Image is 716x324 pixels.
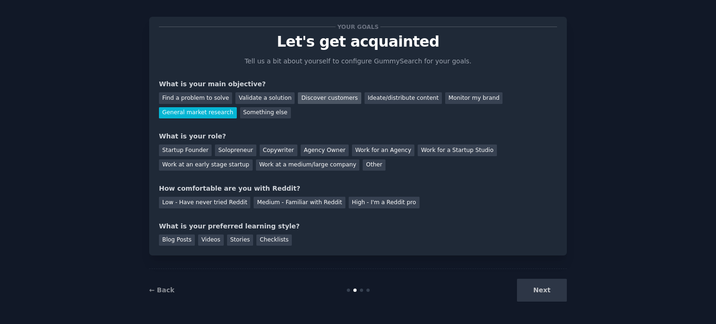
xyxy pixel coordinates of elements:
[159,221,557,231] div: What is your preferred learning style?
[352,145,414,156] div: Work for an Agency
[256,234,292,246] div: Checklists
[418,145,496,156] div: Work for a Startup Studio
[159,131,557,141] div: What is your role?
[336,22,380,32] span: Your goals
[149,286,174,294] a: ← Back
[159,145,212,156] div: Startup Founder
[254,197,345,208] div: Medium - Familiar with Reddit
[349,197,420,208] div: High - I'm a Reddit pro
[363,159,386,171] div: Other
[241,56,475,66] p: Tell us a bit about yourself to configure GummySearch for your goals.
[159,197,250,208] div: Low - Have never tried Reddit
[260,145,297,156] div: Copywriter
[298,92,361,104] div: Discover customers
[240,107,291,119] div: Something else
[159,107,237,119] div: General market research
[227,234,253,246] div: Stories
[159,79,557,89] div: What is your main objective?
[159,34,557,50] p: Let's get acquainted
[159,234,195,246] div: Blog Posts
[256,159,359,171] div: Work at a medium/large company
[445,92,503,104] div: Monitor my brand
[159,159,253,171] div: Work at an early stage startup
[159,92,232,104] div: Find a problem to solve
[215,145,256,156] div: Solopreneur
[159,184,557,193] div: How comfortable are you with Reddit?
[198,234,224,246] div: Videos
[301,145,349,156] div: Agency Owner
[235,92,295,104] div: Validate a solution
[365,92,442,104] div: Ideate/distribute content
